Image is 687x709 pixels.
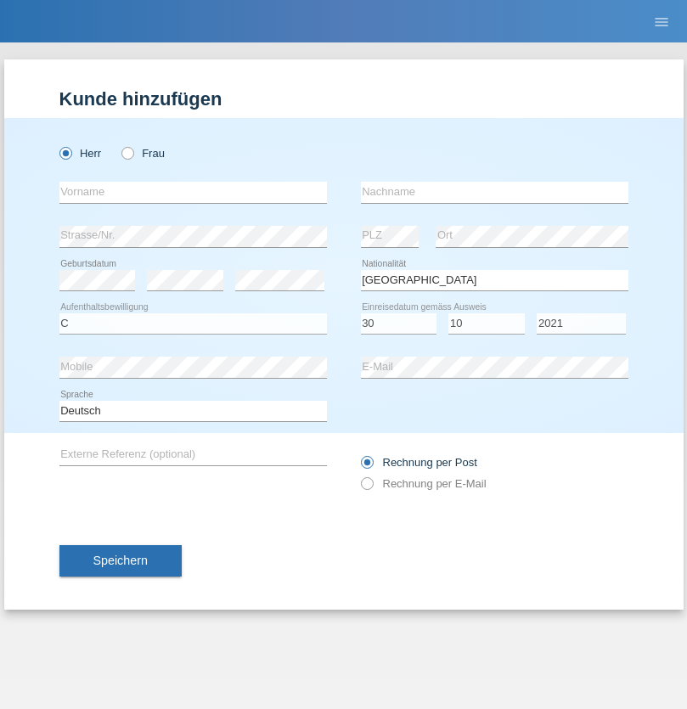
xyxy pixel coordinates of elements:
label: Rechnung per E-Mail [361,477,487,490]
label: Frau [121,147,165,160]
a: menu [645,16,679,26]
h1: Kunde hinzufügen [59,88,628,110]
input: Rechnung per E-Mail [361,477,372,498]
span: Speichern [93,554,148,567]
input: Frau [121,147,132,158]
i: menu [653,14,670,31]
input: Rechnung per Post [361,456,372,477]
label: Rechnung per Post [361,456,477,469]
input: Herr [59,147,70,158]
label: Herr [59,147,102,160]
button: Speichern [59,545,182,577]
